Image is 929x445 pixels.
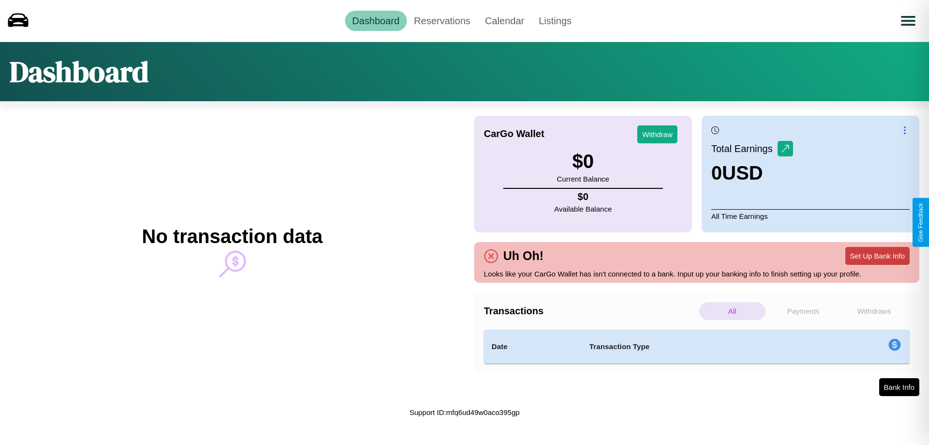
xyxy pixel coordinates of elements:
p: Payments [770,302,837,320]
h4: $ 0 [554,191,612,202]
a: Calendar [478,11,531,31]
p: All [699,302,765,320]
button: Set Up Bank Info [845,247,910,265]
p: Looks like your CarGo Wallet has isn't connected to a bank. Input up your banking info to finish ... [484,267,910,280]
p: All Time Earnings [711,209,910,223]
button: Open menu [895,7,922,34]
h2: No transaction data [142,226,322,247]
a: Dashboard [345,11,407,31]
a: Reservations [407,11,478,31]
p: Total Earnings [711,140,778,157]
table: simple table [484,330,910,364]
h4: Date [492,341,574,353]
h4: Uh Oh! [498,249,548,263]
h4: CarGo Wallet [484,128,544,139]
h4: Transaction Type [589,341,809,353]
p: Withdraws [841,302,907,320]
h4: Transactions [484,306,697,317]
p: Support ID: mfq6ud49w0aco395gp [409,406,520,419]
p: Current Balance [557,172,609,185]
h1: Dashboard [10,52,149,92]
a: Listings [531,11,579,31]
button: Withdraw [637,125,677,143]
div: Give Feedback [917,203,924,242]
h3: 0 USD [711,162,793,184]
h3: $ 0 [557,151,609,172]
button: Bank Info [879,378,919,396]
p: Available Balance [554,202,612,215]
